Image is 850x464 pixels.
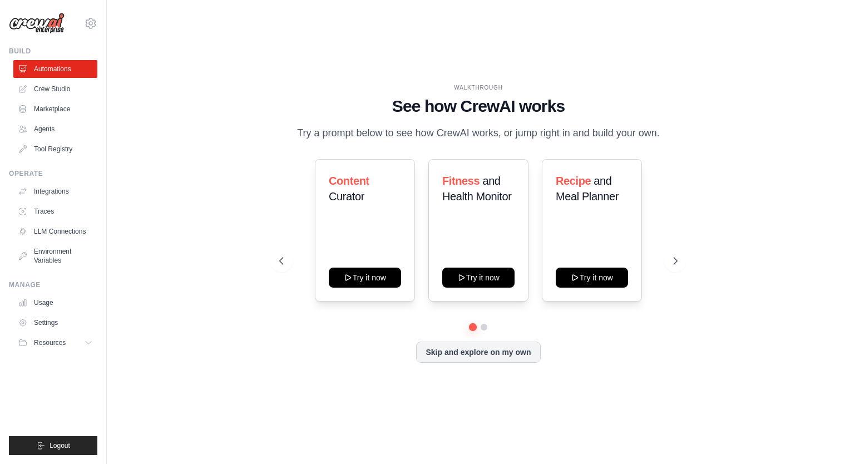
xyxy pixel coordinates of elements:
a: Automations [13,60,97,78]
a: LLM Connections [13,223,97,240]
img: Logo [9,13,65,34]
span: Recipe [556,175,591,187]
div: WALKTHROUGH [279,83,677,92]
a: Environment Variables [13,243,97,269]
p: Try a prompt below to see how CrewAI works, or jump right in and build your own. [291,125,665,141]
a: Marketplace [13,100,97,118]
a: Traces [13,203,97,220]
span: Fitness [442,175,480,187]
a: Settings [13,314,97,332]
a: Crew Studio [13,80,97,98]
button: Try it now [329,268,401,288]
button: Logout [9,436,97,455]
div: Operate [9,169,97,178]
a: Tool Registry [13,140,97,158]
button: Try it now [442,268,515,288]
span: Content [329,175,369,187]
button: Try it now [556,268,628,288]
a: Agents [13,120,97,138]
div: Build [9,47,97,56]
div: Manage [9,280,97,289]
button: Resources [13,334,97,352]
a: Usage [13,294,97,312]
h1: See how CrewAI works [279,96,677,116]
span: Logout [50,441,70,450]
a: Integrations [13,182,97,200]
span: Curator [329,190,364,203]
button: Skip and explore on my own [416,342,540,363]
span: Resources [34,338,66,347]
